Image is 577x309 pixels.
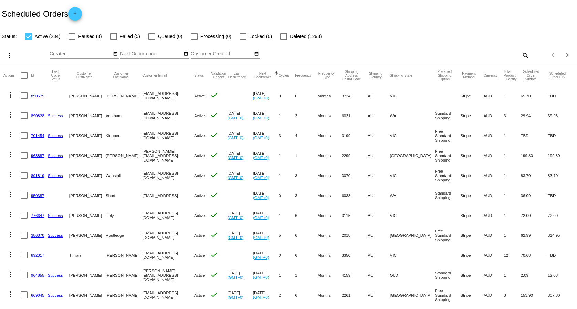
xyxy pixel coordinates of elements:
a: 892317 [31,253,44,257]
mat-cell: AUD [484,265,504,285]
button: Change sorting for Cycles [279,73,289,77]
mat-cell: 2.09 [521,265,548,285]
a: 964855 [31,273,44,277]
mat-cell: [DATE] [228,125,253,145]
mat-cell: WA [390,185,435,205]
mat-icon: check [210,271,218,279]
mat-cell: 6 [295,285,317,305]
mat-cell: VIC [390,125,435,145]
mat-cell: [DATE] [253,225,279,245]
a: (GMT+0) [228,135,244,140]
mat-cell: Stripe [460,205,483,225]
mat-cell: TBD [548,125,574,145]
a: (GMT+0) [253,96,269,100]
a: (GMT+0) [228,155,244,160]
mat-cell: VIC [390,165,435,185]
mat-cell: 2 [279,285,295,305]
mat-cell: Stripe [460,165,483,185]
mat-icon: more_vert [6,250,14,258]
mat-cell: 0 [279,185,295,205]
mat-cell: 1 [279,205,295,225]
mat-cell: AU [368,205,390,225]
a: (GMT+0) [253,215,269,220]
mat-cell: [DATE] [228,225,253,245]
button: Change sorting for LifetimeValue [548,71,567,79]
mat-cell: Months [317,145,342,165]
mat-icon: more_vert [6,230,14,239]
mat-cell: Free Standard Shipping [435,165,460,185]
mat-cell: [EMAIL_ADDRESS][DOMAIN_NAME] [142,86,194,106]
mat-cell: 314.95 [548,225,574,245]
button: Change sorting for PaymentMethod.Type [460,71,477,79]
a: 776647 [31,213,44,218]
mat-cell: Free Standard Shipping [435,225,460,245]
mat-cell: [GEOGRAPHIC_DATA] [390,225,435,245]
mat-cell: [EMAIL_ADDRESS][DOMAIN_NAME] [142,285,194,305]
mat-cell: AU [368,106,390,125]
mat-icon: more_vert [6,111,14,119]
mat-cell: 70.68 [521,245,548,265]
mat-cell: [DATE] [253,265,279,285]
mat-cell: 12 [504,245,521,265]
a: (GMT+0) [253,295,269,299]
mat-cell: 65.70 [521,86,548,106]
mat-cell: 3115 [342,205,368,225]
mat-cell: TBD [521,125,548,145]
mat-cell: Months [317,285,342,305]
button: Change sorting for CustomerLastName [106,71,136,79]
button: Change sorting for Id [31,73,34,77]
span: Processing (0) [200,32,231,41]
mat-cell: 1 [504,86,521,106]
mat-cell: 1 [279,145,295,165]
mat-cell: AU [368,86,390,106]
a: (GMT+0) [228,215,244,220]
mat-cell: Stripe [460,245,483,265]
mat-cell: Standard Shipping [435,185,460,205]
mat-cell: 39.93 [548,106,574,125]
mat-icon: search [521,50,529,60]
mat-icon: more_vert [6,170,14,179]
mat-cell: [PERSON_NAME] [69,145,106,165]
mat-cell: 1 [504,165,521,185]
mat-icon: check [210,191,218,199]
mat-cell: Trillian [69,245,106,265]
mat-cell: [GEOGRAPHIC_DATA] [390,145,435,165]
mat-cell: [DATE] [253,165,279,185]
mat-cell: Standard Shipping [435,106,460,125]
button: Change sorting for ShippingState [390,73,412,77]
span: Locked (0) [249,32,272,41]
mat-cell: AUD [484,106,504,125]
mat-header-cell: Actions [3,65,21,86]
mat-cell: [EMAIL_ADDRESS][DOMAIN_NAME] [142,165,194,185]
span: Active [194,233,205,238]
mat-icon: more_vert [6,270,14,278]
mat-cell: 4159 [342,265,368,285]
mat-cell: 72.00 [521,205,548,225]
mat-icon: check [210,251,218,259]
mat-cell: Stripe [460,265,483,285]
mat-icon: more_vert [6,210,14,219]
mat-cell: [EMAIL_ADDRESS][DOMAIN_NAME] [142,225,194,245]
mat-cell: 72.00 [548,205,574,225]
button: Change sorting for CustomerEmail [142,73,167,77]
button: Change sorting for Frequency [295,73,311,77]
mat-cell: 1 [504,205,521,225]
mat-cell: Short [106,185,142,205]
span: Active [194,113,205,118]
mat-icon: check [210,131,218,139]
mat-cell: 307.80 [548,285,574,305]
mat-icon: date_range [183,51,188,57]
a: (GMT+0) [253,135,269,140]
mat-cell: 1 [504,145,521,165]
mat-icon: check [210,91,218,99]
mat-cell: [PERSON_NAME] [69,125,106,145]
a: (GMT+0) [228,235,244,240]
mat-cell: [DATE] [253,145,279,165]
mat-cell: WA [390,106,435,125]
mat-icon: more_vert [6,131,14,139]
mat-cell: AU [368,285,390,305]
mat-cell: [DATE] [228,145,253,165]
mat-cell: 1 [295,145,317,165]
mat-cell: [PERSON_NAME][EMAIL_ADDRESS][DOMAIN_NAME] [142,145,194,165]
mat-cell: [PERSON_NAME] [69,86,106,106]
